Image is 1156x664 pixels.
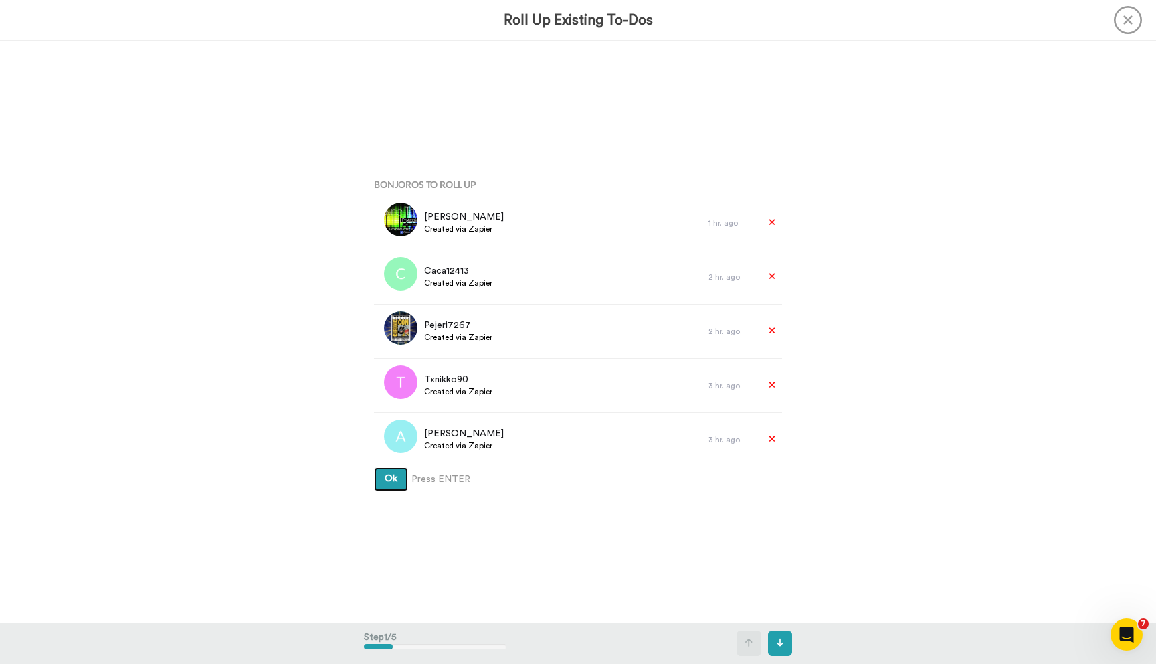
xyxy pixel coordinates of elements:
[384,203,417,236] img: 46e757df-2c41-4f4c-9890-3e7535fa61e4.jpg
[708,434,755,445] div: 3 hr. ago
[384,257,417,290] img: c.png
[1138,618,1149,629] span: 7
[424,427,504,440] span: [PERSON_NAME]
[504,13,653,28] h3: Roll Up Existing To-Dos
[424,264,492,278] span: Caca12413
[374,467,408,491] button: Ok
[374,179,782,189] h4: Bonjoros To Roll Up
[384,420,417,453] img: a.png
[384,365,417,399] img: t.png
[424,319,492,332] span: Pejeri7267
[1111,618,1143,651] iframe: Intercom live chat
[424,278,492,288] span: Created via Zapier
[708,380,755,391] div: 3 hr. ago
[424,440,504,451] span: Created via Zapier
[708,272,755,282] div: 2 hr. ago
[364,624,506,663] div: Step 1 / 5
[708,218,755,228] div: 1 hr. ago
[384,311,417,345] img: 9215c5dc-c7a0-4136-9fdf-79e9f238604c.jpg
[424,210,504,224] span: [PERSON_NAME]
[708,326,755,337] div: 2 hr. ago
[385,474,397,483] span: Ok
[424,373,492,386] span: Txnikko90
[424,386,492,397] span: Created via Zapier
[424,332,492,343] span: Created via Zapier
[424,224,504,234] span: Created via Zapier
[411,473,470,486] span: Press ENTER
